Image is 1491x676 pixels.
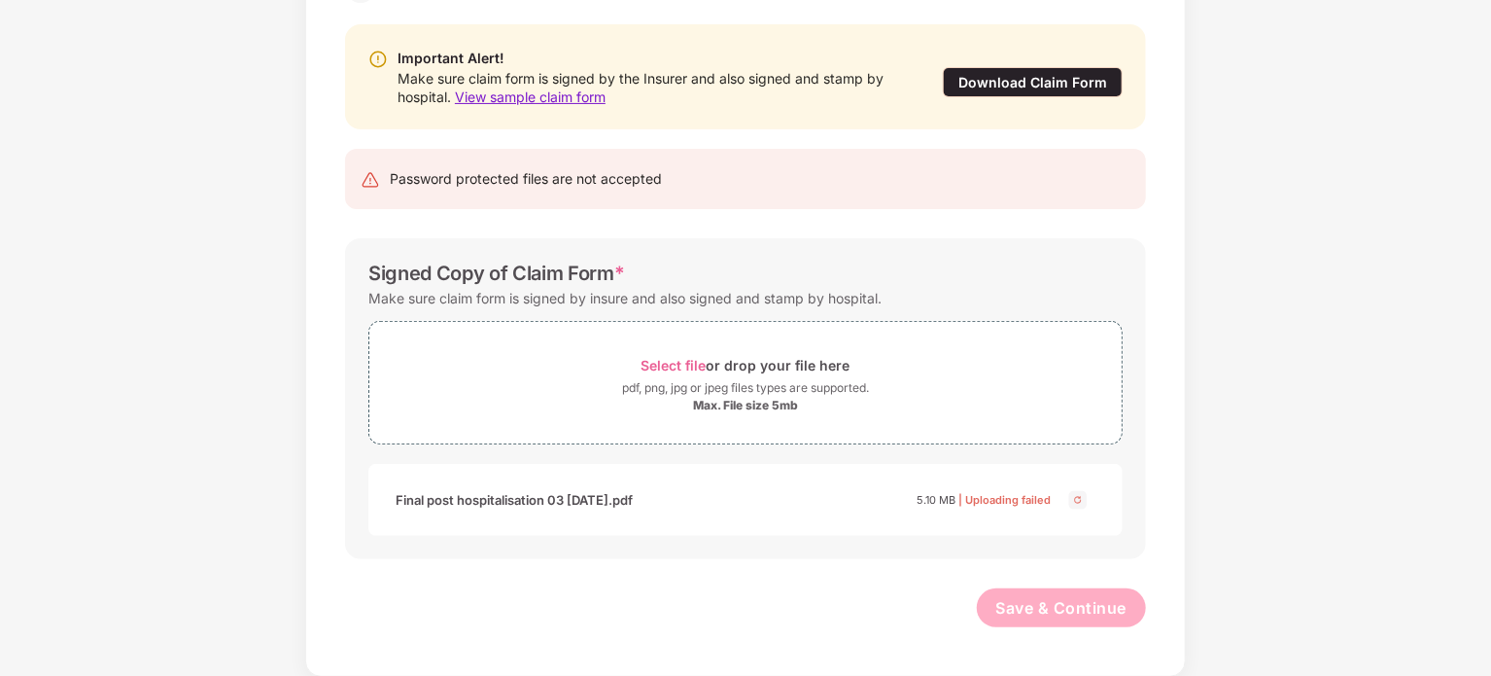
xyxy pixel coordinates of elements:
[622,378,869,398] div: pdf, png, jpg or jpeg files types are supported.
[977,588,1147,627] button: Save & Continue
[943,67,1123,97] div: Download Claim Form
[641,352,850,378] div: or drop your file here
[368,50,388,69] img: svg+xml;base64,PHN2ZyBpZD0iV2FybmluZ18tXzIweDIwIiBkYXRhLW5hbWU9Ildhcm5pbmcgLSAyMHgyMCIgeG1sbnM9Im...
[396,483,633,516] div: Final post hospitalisation 03 [DATE].pdf
[455,89,606,105] span: View sample claim form
[917,493,955,507] span: 5.10 MB
[398,48,903,69] div: Important Alert!
[398,69,903,106] div: Make sure claim form is signed by the Insurer and also signed and stamp by hospital.
[361,170,380,190] img: svg+xml;base64,PHN2ZyB4bWxucz0iaHR0cDovL3d3dy53My5vcmcvMjAwMC9zdmciIHdpZHRoPSIyNCIgaGVpZ2h0PSIyNC...
[693,398,798,413] div: Max. File size 5mb
[368,285,882,311] div: Make sure claim form is signed by insure and also signed and stamp by hospital.
[1066,488,1090,512] img: svg+xml;base64,PHN2ZyBpZD0iQ3Jvc3MtMjR4MjQiIHhtbG5zPSJodHRwOi8vd3d3LnczLm9yZy8yMDAwL3N2ZyIgd2lkdG...
[958,493,1051,507] span: | Uploading failed
[369,337,1122,429] span: Select fileor drop your file herepdf, png, jpg or jpeg files types are supported.Max. File size 5mb
[390,168,662,190] div: Password protected files are not accepted
[368,262,625,285] div: Signed Copy of Claim Form
[641,357,707,374] span: Select file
